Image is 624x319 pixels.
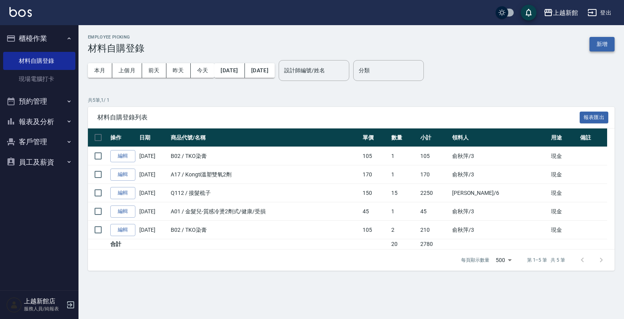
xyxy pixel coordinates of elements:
td: 1 [389,202,418,221]
p: 第 1–5 筆 共 5 筆 [527,257,565,264]
th: 商品代號/名稱 [169,128,361,147]
button: 今天 [191,63,215,78]
td: 20 [389,239,418,249]
td: 現金 [549,221,578,239]
td: 合計 [108,239,137,249]
td: 俞秋萍 /3 [450,165,549,184]
button: 客戶管理 [3,132,75,152]
p: 服務人員/純報表 [24,305,64,312]
a: 編輯 [110,150,135,162]
td: 105 [361,147,390,165]
button: [DATE] [214,63,244,78]
td: Q112 / 接髮梳子 [169,184,361,202]
div: 上越新館 [553,8,578,18]
td: 俞秋萍 /3 [450,202,549,221]
button: 前天 [142,63,166,78]
td: [DATE] [137,184,169,202]
p: 共 5 筆, 1 / 1 [88,97,615,104]
th: 用途 [549,128,578,147]
button: 報表及分析 [3,112,75,132]
button: 預約管理 [3,91,75,112]
button: 本月 [88,63,112,78]
td: 45 [418,202,450,221]
th: 小計 [418,128,450,147]
td: B02 / TKO染膏 [169,221,361,239]
td: 俞秋萍 /3 [450,147,549,165]
td: 15 [389,184,418,202]
button: 上個月 [112,63,142,78]
td: 俞秋萍 /3 [450,221,549,239]
td: 現金 [549,202,578,221]
th: 日期 [137,128,169,147]
a: 現場電腦打卡 [3,70,75,88]
a: 報表匯出 [580,113,609,121]
a: 編輯 [110,169,135,181]
a: 編輯 [110,205,135,218]
td: 105 [418,147,450,165]
td: 2250 [418,184,450,202]
th: 數量 [389,128,418,147]
p: 每頁顯示數量 [461,257,489,264]
div: 500 [493,249,515,271]
button: [DATE] [245,63,275,78]
td: 現金 [549,184,578,202]
td: 現金 [549,165,578,184]
td: 1 [389,147,418,165]
td: 105 [361,221,390,239]
button: 櫃檯作業 [3,28,75,49]
h2: Employee Picking [88,35,144,40]
td: [DATE] [137,165,169,184]
td: 1 [389,165,418,184]
button: save [521,5,536,20]
button: 報表匯出 [580,112,609,124]
th: 單價 [361,128,390,147]
td: A01 / 金髮兒-質感冷燙2劑式/健康/受損 [169,202,361,221]
img: Logo [9,7,32,17]
button: 登出 [584,5,615,20]
span: 材料自購登錄列表 [97,114,580,121]
td: [DATE] [137,221,169,239]
a: 編輯 [110,187,135,199]
td: 2 [389,221,418,239]
img: Person [6,297,22,313]
td: [DATE] [137,202,169,221]
td: 210 [418,221,450,239]
button: 上越新館 [540,5,581,21]
th: 備註 [578,128,607,147]
td: [DATE] [137,147,169,165]
button: 員工及薪資 [3,152,75,172]
td: 170 [418,165,450,184]
button: 昨天 [166,63,191,78]
td: 現金 [549,147,578,165]
th: 領料人 [450,128,549,147]
a: 編輯 [110,224,135,236]
a: 新增 [589,40,615,48]
td: A17 / Kongti溫塑雙氧2劑 [169,165,361,184]
td: 150 [361,184,390,202]
td: 45 [361,202,390,221]
td: [PERSON_NAME] /6 [450,184,549,202]
h3: 材料自購登錄 [88,43,144,54]
a: 材料自購登錄 [3,52,75,70]
h5: 上越新館店 [24,297,64,305]
td: B02 / TKO染膏 [169,147,361,165]
th: 操作 [108,128,137,147]
button: 新增 [589,37,615,51]
td: 170 [361,165,390,184]
td: 2780 [418,239,450,249]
